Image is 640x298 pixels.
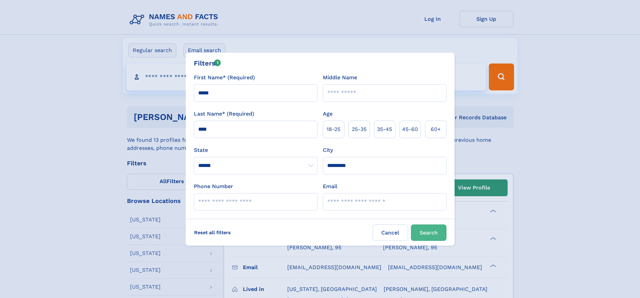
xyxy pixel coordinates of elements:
[323,182,337,190] label: Email
[373,224,408,241] label: Cancel
[431,125,441,133] span: 60+
[194,74,255,82] label: First Name* (Required)
[352,125,367,133] span: 25‑35
[194,58,221,68] div: Filters
[402,125,418,133] span: 45‑60
[194,110,254,118] label: Last Name* (Required)
[327,125,340,133] span: 18‑25
[194,146,317,154] label: State
[190,224,235,241] label: Reset all filters
[377,125,392,133] span: 35‑45
[411,224,446,241] button: Search
[323,146,333,154] label: City
[323,110,333,118] label: Age
[194,182,233,190] label: Phone Number
[323,74,357,82] label: Middle Name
